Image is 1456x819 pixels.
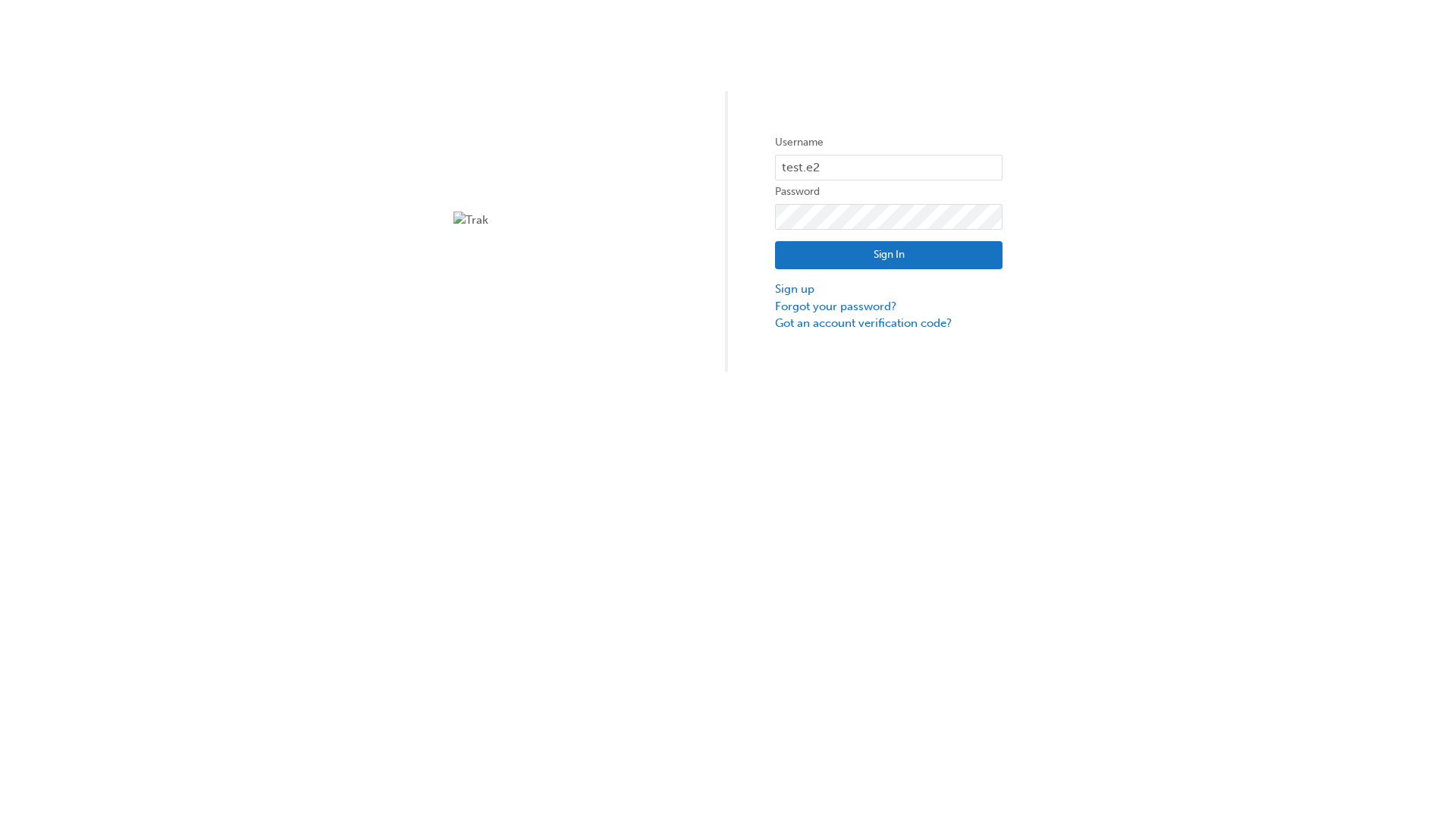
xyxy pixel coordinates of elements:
[775,281,1003,298] a: Sign up
[775,155,1003,180] input: Username
[453,212,681,229] img: Trak
[775,133,1003,152] label: Username
[775,241,1003,270] button: Sign In
[775,315,1003,332] a: Got an account verification code?
[775,298,1003,315] a: Forgot your password?
[775,183,1003,201] label: Password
